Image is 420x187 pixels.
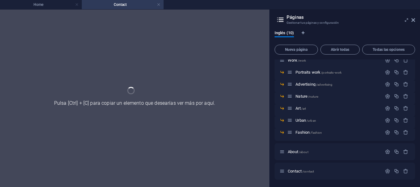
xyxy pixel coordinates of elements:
div: Configuración [385,106,390,111]
div: Contact/contact [286,169,382,173]
div: Eliminar [403,106,408,111]
span: About [288,149,308,154]
div: Duplicar [394,130,399,135]
div: Configuración [385,82,390,87]
div: Duplicar [394,82,399,87]
div: Advertising/advertising [294,82,382,86]
span: Abrir todas [323,48,357,51]
span: /work [298,59,306,62]
span: Todas las opciones [365,48,412,51]
div: Pestañas de idiomas [275,30,415,42]
div: Configuración [385,58,390,63]
div: Duplicar [394,58,399,63]
span: Haz clic para abrir la página [295,82,332,87]
button: Todas las opciones [362,45,415,55]
div: Eliminar [403,169,408,174]
div: Portraits work/portraits-work [294,70,382,74]
h2: Páginas [287,14,415,20]
div: Duplicar [394,149,399,154]
div: Duplicar [394,94,399,99]
span: /nature [308,95,318,98]
span: Fashion [295,130,322,135]
span: /art [301,107,306,110]
div: Duplicar [394,169,399,174]
div: Duplicar [394,118,399,123]
div: Art/art [294,106,382,110]
div: Urban/urban [294,118,382,122]
div: Configuración [385,130,390,135]
span: Haz clic para abrir la página [295,94,318,99]
span: Nueva página [277,48,315,51]
span: Inglés (10) [275,29,294,38]
span: /contact [302,170,314,173]
div: Configuración [385,94,390,99]
div: Eliminar [403,130,408,135]
span: Haz clic para abrir la página [295,106,306,111]
div: Configuración [385,149,390,154]
div: Configuración [385,118,390,123]
button: Abrir todas [320,45,360,55]
div: Configuración [385,169,390,174]
div: Nature/nature [294,94,382,98]
h3: Gestionar tus páginas y configuración [287,20,403,26]
span: /advertising [316,83,333,86]
span: Haz clic para abrir la página [295,70,342,75]
span: /portraits-work [321,71,342,74]
span: /fashion [310,131,322,134]
span: /about [299,150,308,154]
div: Eliminar [403,94,408,99]
div: Fashion/fashion [294,130,382,134]
div: Eliminar [403,149,408,154]
div: Duplicar [394,70,399,75]
span: Contact [288,169,314,173]
div: About/about [286,150,382,154]
div: Work/work [286,58,382,62]
div: Duplicar [394,106,399,111]
div: Eliminar [403,82,408,87]
div: Eliminar [403,58,408,63]
span: Haz clic para abrir la página [288,58,306,63]
button: Nueva página [275,45,318,55]
span: /urban [307,119,316,122]
div: Eliminar [403,118,408,123]
span: Haz clic para abrir la página [295,118,316,123]
h4: Contact [82,1,164,8]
